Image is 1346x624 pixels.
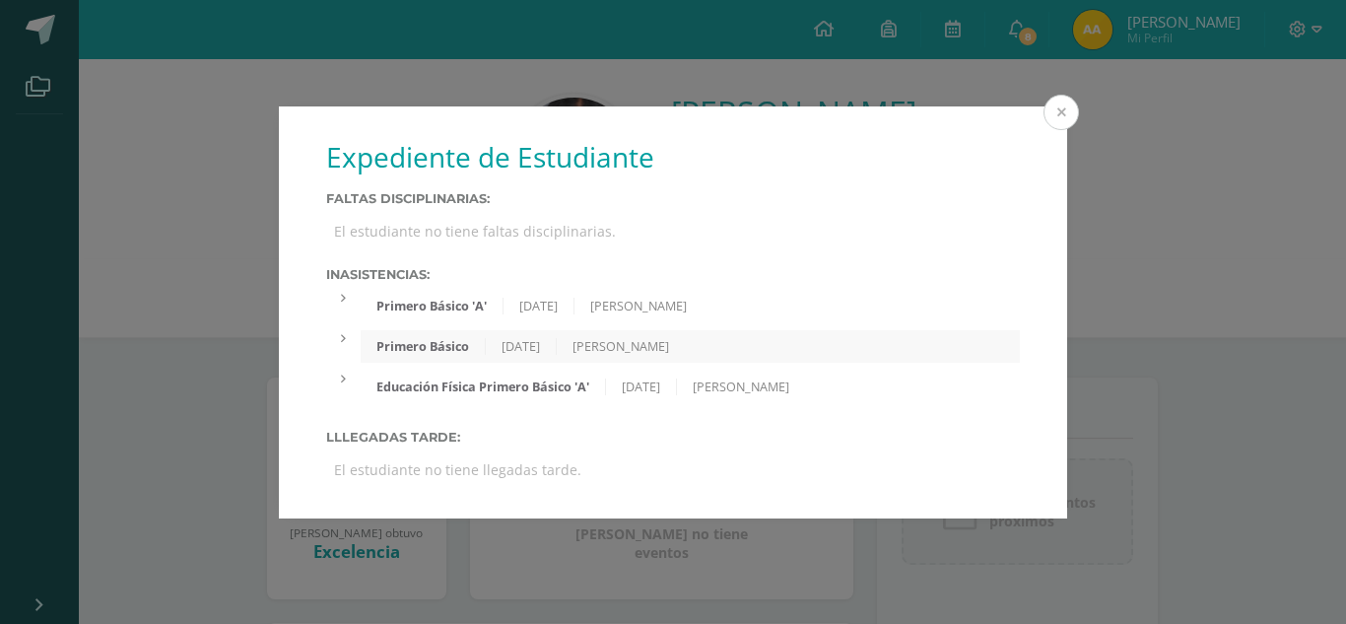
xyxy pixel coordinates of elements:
[504,298,574,314] div: [DATE]
[326,191,1020,206] label: Faltas Disciplinarias:
[326,267,1020,282] label: Inasistencias:
[326,430,1020,445] label: Lllegadas tarde:
[361,298,504,314] div: Primero Básico 'A'
[574,298,703,314] div: [PERSON_NAME]
[326,138,1020,175] h1: Expediente de Estudiante
[486,338,557,355] div: [DATE]
[326,214,1020,248] div: El estudiante no tiene faltas disciplinarias.
[361,338,486,355] div: Primero Básico
[677,379,805,395] div: [PERSON_NAME]
[361,379,606,395] div: Educación Física Primero Básico 'A'
[326,452,1020,487] div: El estudiante no tiene llegadas tarde.
[1043,95,1079,130] button: Close (Esc)
[557,338,685,355] div: [PERSON_NAME]
[606,379,677,395] div: [DATE]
